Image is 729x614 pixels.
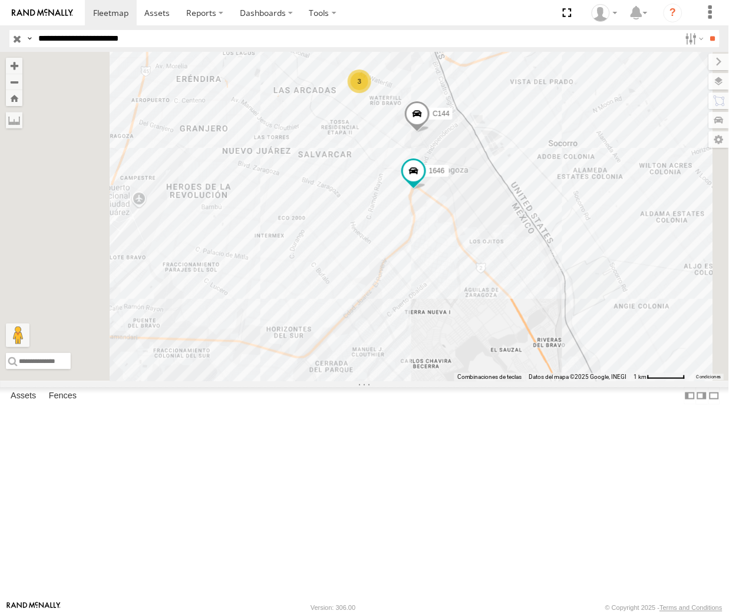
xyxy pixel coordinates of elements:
div: Fernando Valdez [588,4,622,22]
button: Zoom Home [6,90,22,106]
span: 1646 [428,166,444,174]
label: Map Settings [709,131,729,148]
label: Dock Summary Table to the Left [684,387,696,404]
span: Datos del mapa ©2025 Google, INEGI [529,374,627,380]
label: Fences [43,388,83,404]
i: ? [664,4,682,22]
span: C144 [433,109,450,117]
a: Condiciones (se abre en una nueva pestaña) [697,375,721,379]
label: Measure [6,112,22,128]
button: Escala del mapa: 1 km por 61 píxeles [631,373,689,381]
a: Terms and Conditions [660,605,723,612]
div: 3 [348,70,371,93]
a: Visit our Website [6,602,61,614]
label: Search Query [25,30,34,47]
img: rand-logo.svg [12,9,73,17]
div: © Copyright 2025 - [605,605,723,612]
button: Arrastra el hombrecito naranja al mapa para abrir Street View [6,323,29,347]
label: Dock Summary Table to the Right [696,387,708,404]
button: Zoom out [6,74,22,90]
label: Search Filter Options [681,30,706,47]
label: Hide Summary Table [708,387,720,404]
div: Version: 306.00 [311,605,355,612]
label: Assets [5,388,42,404]
span: 1 km [634,374,647,380]
button: Combinaciones de teclas [457,373,522,381]
button: Zoom in [6,58,22,74]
